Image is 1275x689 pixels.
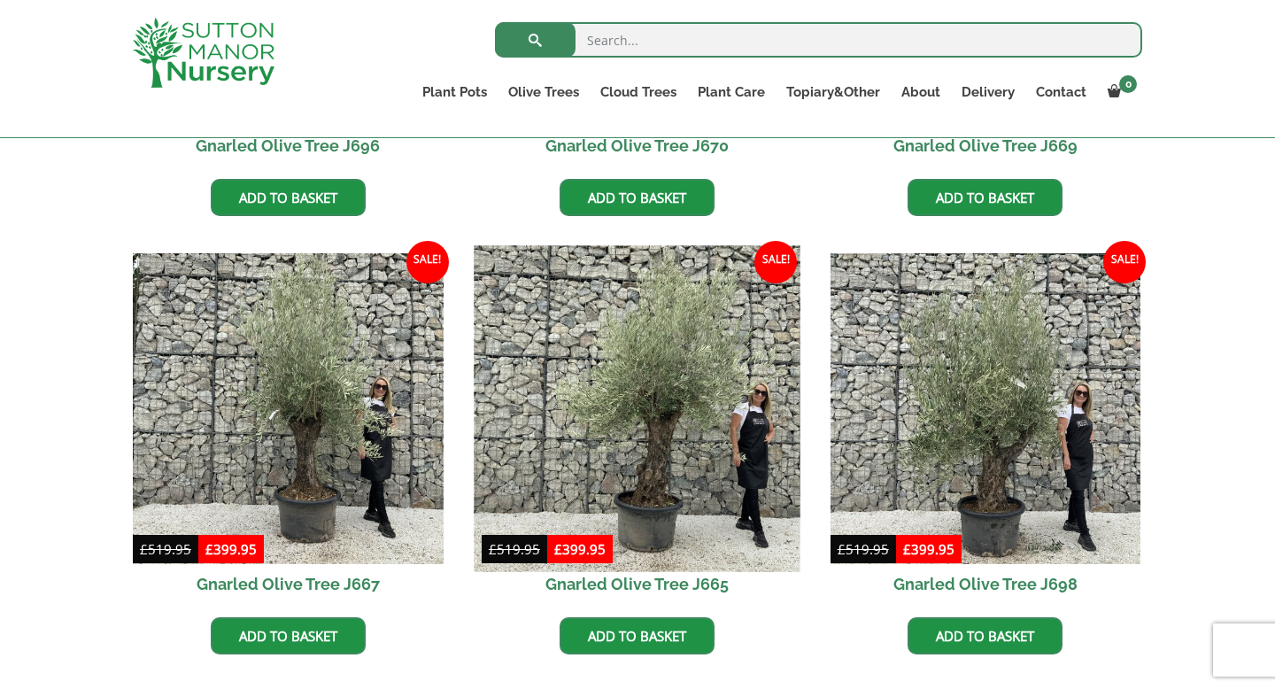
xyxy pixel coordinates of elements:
[908,617,1062,654] a: Add to basket: “Gnarled Olive Tree J698”
[474,245,800,571] img: Gnarled Olive Tree J665
[1103,241,1146,283] span: Sale!
[482,126,792,166] h2: Gnarled Olive Tree J670
[205,540,213,558] span: £
[133,253,444,604] a: Sale! Gnarled Olive Tree J667
[406,241,449,283] span: Sale!
[412,80,498,105] a: Plant Pots
[903,540,911,558] span: £
[1119,75,1137,93] span: 0
[687,80,776,105] a: Plant Care
[554,540,606,558] bdi: 399.95
[590,80,687,105] a: Cloud Trees
[838,540,889,558] bdi: 519.95
[754,241,797,283] span: Sale!
[1025,80,1097,105] a: Contact
[1097,80,1142,105] a: 0
[495,22,1142,58] input: Search...
[133,253,444,564] img: Gnarled Olive Tree J667
[211,617,366,654] a: Add to basket: “Gnarled Olive Tree J667”
[133,564,444,604] h2: Gnarled Olive Tree J667
[482,564,792,604] h2: Gnarled Olive Tree J665
[498,80,590,105] a: Olive Trees
[903,540,954,558] bdi: 399.95
[140,540,148,558] span: £
[140,540,191,558] bdi: 519.95
[831,253,1141,604] a: Sale! Gnarled Olive Tree J698
[482,253,792,604] a: Sale! Gnarled Olive Tree J665
[133,126,444,166] h2: Gnarled Olive Tree J696
[831,126,1141,166] h2: Gnarled Olive Tree J669
[560,617,715,654] a: Add to basket: “Gnarled Olive Tree J665”
[838,540,846,558] span: £
[211,179,366,216] a: Add to basket: “Gnarled Olive Tree J696”
[489,540,497,558] span: £
[951,80,1025,105] a: Delivery
[489,540,540,558] bdi: 519.95
[560,179,715,216] a: Add to basket: “Gnarled Olive Tree J670”
[776,80,891,105] a: Topiary&Other
[831,253,1141,564] img: Gnarled Olive Tree J698
[908,179,1062,216] a: Add to basket: “Gnarled Olive Tree J669”
[891,80,951,105] a: About
[554,540,562,558] span: £
[205,540,257,558] bdi: 399.95
[831,564,1141,604] h2: Gnarled Olive Tree J698
[133,18,274,88] img: logo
